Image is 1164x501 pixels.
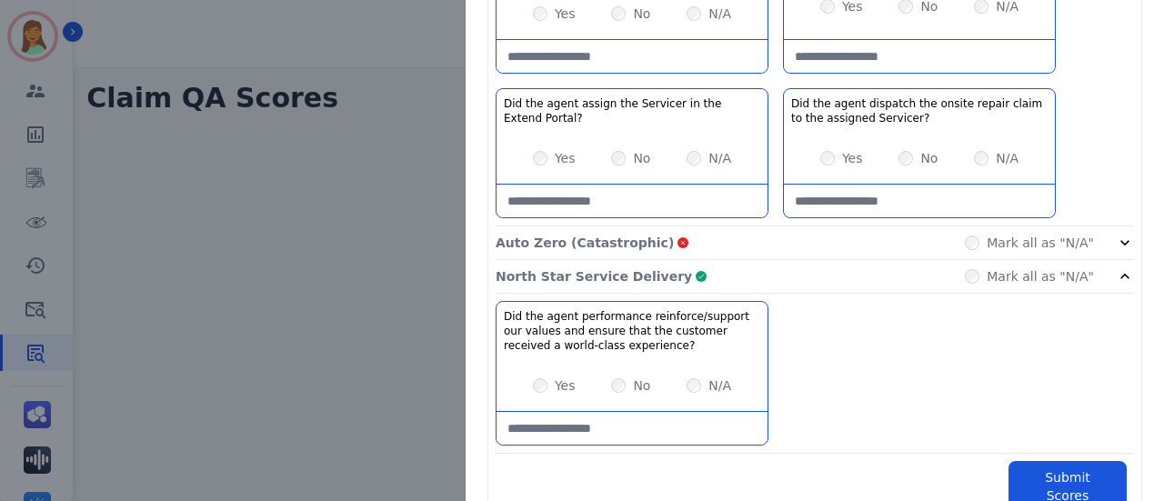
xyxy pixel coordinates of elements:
label: N/A [708,149,731,167]
label: No [633,149,650,167]
label: Yes [842,149,863,167]
label: N/A [708,376,731,395]
label: N/A [996,149,1018,167]
label: Yes [555,149,576,167]
label: N/A [708,5,731,23]
label: Yes [555,5,576,23]
p: Auto Zero (Catastrophic) [496,234,674,252]
h3: Did the agent performance reinforce/support our values and ensure that the customer received a wo... [504,309,760,353]
h3: Did the agent assign the Servicer in the Extend Portal? [504,96,760,125]
h3: Did the agent dispatch the onsite repair claim to the assigned Servicer? [791,96,1048,125]
label: No [633,5,650,23]
p: North Star Service Delivery [496,267,692,286]
label: Mark all as "N/A" [987,234,1094,252]
label: No [920,149,938,167]
label: Mark all as "N/A" [987,267,1094,286]
label: Yes [555,376,576,395]
label: No [633,376,650,395]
